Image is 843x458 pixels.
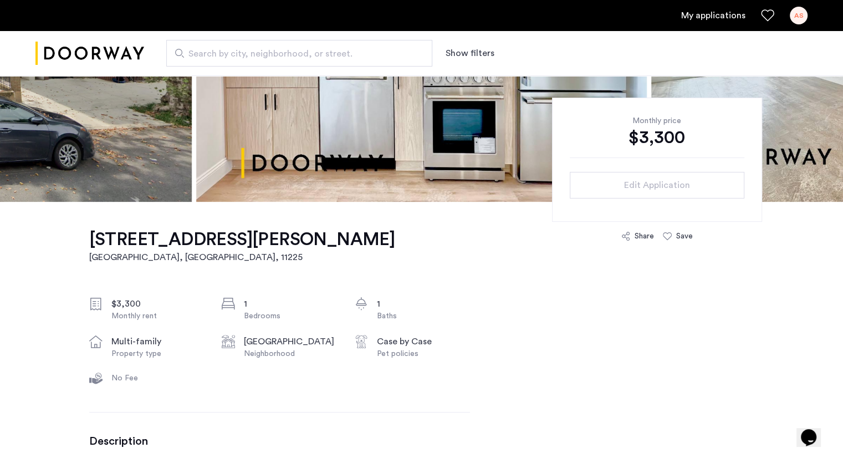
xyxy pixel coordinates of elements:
[89,435,470,448] h3: Description
[570,126,744,149] div: $3,300
[624,179,690,192] span: Edit Application
[244,335,337,348] div: [GEOGRAPHIC_DATA]
[761,9,774,22] a: Favorites
[570,115,744,126] div: Monthly price
[89,228,395,251] h1: [STREET_ADDRESS][PERSON_NAME]
[446,47,494,60] button: Show or hide filters
[244,297,337,311] div: 1
[244,348,337,359] div: Neighborhood
[89,228,395,264] a: [STREET_ADDRESS][PERSON_NAME][GEOGRAPHIC_DATA], [GEOGRAPHIC_DATA], 11225
[244,311,337,322] div: Bedrooms
[35,33,144,74] img: logo
[377,297,470,311] div: 1
[377,311,470,322] div: Baths
[111,311,205,322] div: Monthly rent
[681,9,745,22] a: My application
[188,47,401,60] span: Search by city, neighborhood, or street.
[377,335,470,348] div: Case by Case
[111,297,205,311] div: $3,300
[377,348,470,359] div: Pet policies
[796,414,832,447] iframe: chat widget
[676,231,693,242] div: Save
[89,251,395,264] h2: [GEOGRAPHIC_DATA], [GEOGRAPHIC_DATA] , 11225
[790,7,808,24] div: AS
[570,172,744,199] button: button
[111,348,205,359] div: Property type
[111,373,205,384] div: No Fee
[166,40,432,67] input: Apartment Search
[111,335,205,348] div: multi-family
[35,33,144,74] a: Cazamio logo
[635,231,654,242] div: Share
